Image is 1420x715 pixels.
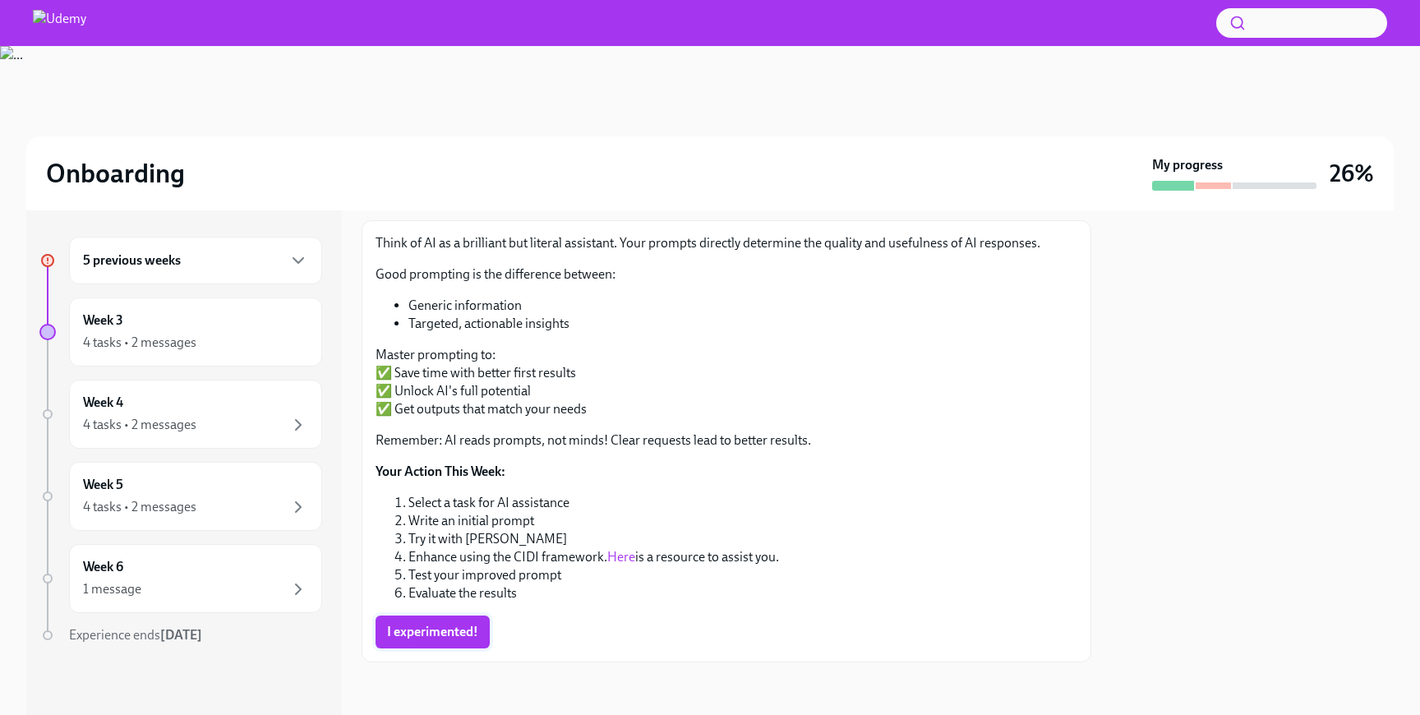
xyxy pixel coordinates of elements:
[39,544,322,613] a: Week 61 message
[376,265,1077,284] p: Good prompting is the difference between:
[408,315,1077,333] li: Targeted, actionable insights
[69,237,322,284] div: 5 previous weeks
[408,566,1077,584] li: Test your improved prompt
[39,462,322,531] a: Week 54 tasks • 2 messages
[69,627,202,643] span: Experience ends
[83,498,196,516] div: 4 tasks • 2 messages
[83,580,141,598] div: 1 message
[39,380,322,449] a: Week 44 tasks • 2 messages
[83,311,123,330] h6: Week 3
[376,464,505,479] strong: Your Action This Week:
[408,548,1077,566] li: Enhance using the CIDI framework. is a resource to assist you.
[46,157,185,190] h2: Onboarding
[408,494,1077,512] li: Select a task for AI assistance
[376,234,1077,252] p: Think of AI as a brilliant but literal assistant. Your prompts directly determine the quality and...
[376,616,490,648] button: I experimented!
[83,251,181,270] h6: 5 previous weeks
[408,512,1077,530] li: Write an initial prompt
[607,549,635,565] a: Here
[83,334,196,352] div: 4 tasks • 2 messages
[1152,156,1223,174] strong: My progress
[160,627,202,643] strong: [DATE]
[408,584,1077,602] li: Evaluate the results
[408,530,1077,548] li: Try it with [PERSON_NAME]
[408,297,1077,315] li: Generic information
[33,10,86,36] img: Udemy
[1330,159,1374,188] h3: 26%
[39,298,322,367] a: Week 34 tasks • 2 messages
[83,394,123,412] h6: Week 4
[376,346,1077,418] p: Master prompting to: ✅ Save time with better first results ✅ Unlock AI's full potential ✅ Get out...
[83,416,196,434] div: 4 tasks • 2 messages
[376,431,1077,450] p: Remember: AI reads prompts, not minds! Clear requests lead to better results.
[387,624,478,640] span: I experimented!
[83,476,123,494] h6: Week 5
[83,558,123,576] h6: Week 6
